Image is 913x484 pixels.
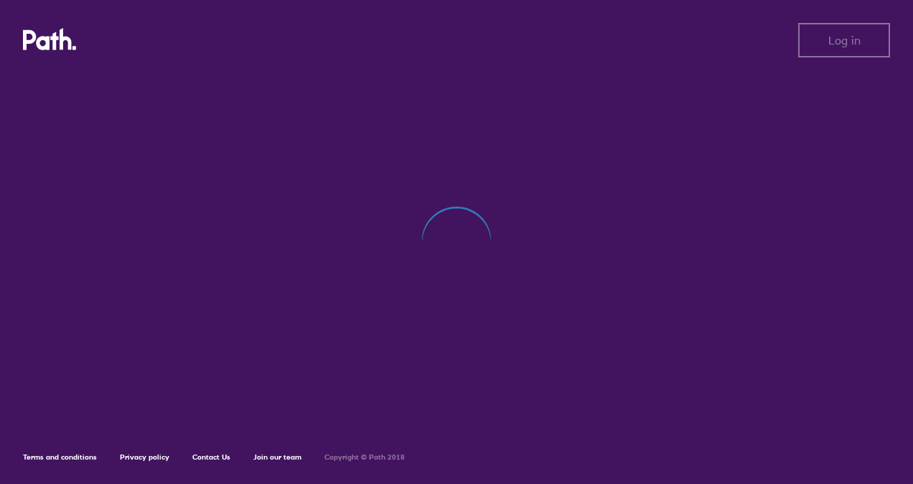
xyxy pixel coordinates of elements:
[120,452,169,462] a: Privacy policy
[324,453,405,462] h6: Copyright © Path 2018
[828,34,861,47] span: Log in
[192,452,230,462] a: Contact Us
[23,452,97,462] a: Terms and conditions
[253,452,301,462] a: Join our team
[798,23,890,57] button: Log in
